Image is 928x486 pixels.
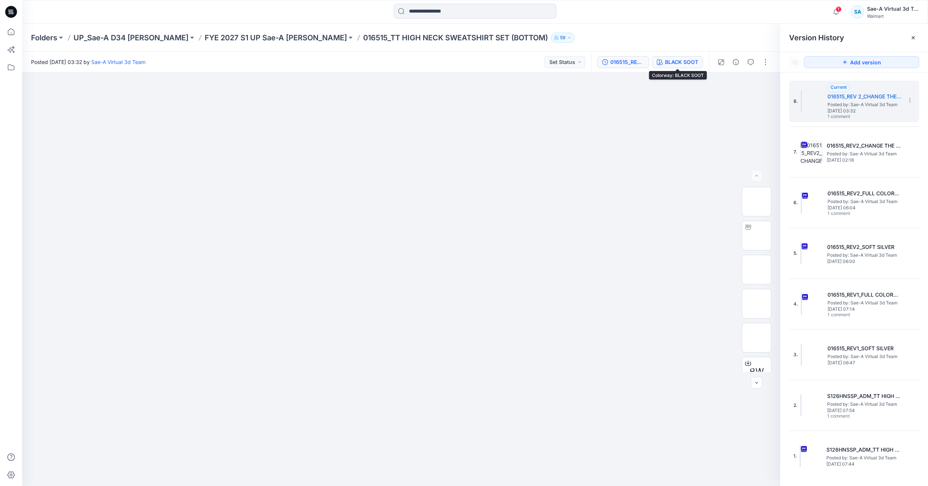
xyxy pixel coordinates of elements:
span: Posted by: Sae-A Virtual 3d Team [828,353,901,360]
span: [DATE] 07:14 [828,307,901,312]
button: BLACK SOOT [652,56,703,68]
p: 016515_TT HIGH NECK SWEATSHIRT SET (BOTTOM) [363,33,548,43]
span: Current [830,84,847,90]
span: Posted by: Sae-A Virtual 3d Team [828,101,901,108]
span: Version History [789,33,844,42]
button: 016515_REV 2_CHANGE THE WAIST PLACEMENT_FULL COLORWAYS [597,56,649,68]
button: Close [910,35,916,41]
span: 1. [794,453,797,459]
img: 016515_REV1_SOFT SILVER [801,344,802,366]
button: Add version [804,56,919,68]
a: FYE 2027 S1 UP Sae-A [PERSON_NAME] [205,33,347,43]
img: 016515_REV2_SOFT SILVER [801,242,801,264]
button: Show Hidden Versions [789,56,801,68]
h5: 016515_REV1_SOFT SILVER [828,344,901,353]
span: Posted by: Sae-A Virtual 3d Team [828,198,901,205]
a: UP_Sae-A D34 [PERSON_NAME] [74,33,188,43]
span: [DATE] 06:04 [828,205,901,210]
span: [DATE] 07:54 [827,408,901,413]
div: 016515_REV 2_CHANGE THE WAIST PLACEMENT_FULL COLORWAYS [610,58,644,66]
span: Posted by: Sae-A Virtual 3d Team [827,252,901,259]
span: Posted by: Sae-A Virtual 3d Team [828,299,901,307]
span: [DATE] 06:00 [827,259,901,264]
div: BLACK SOOT [665,58,698,66]
button: 59 [551,33,575,43]
span: [DATE] 03:32 [828,108,901,114]
a: Sae-A Virtual 3d Team [91,59,146,65]
span: BW [750,365,764,378]
span: Posted by: Sae-A Virtual 3d Team [827,401,901,408]
img: 016515_REV1_FULL COLORWAYS [801,293,802,315]
h5: 016515_REV1_FULL COLORWAYS [828,290,901,299]
span: 1 comment [828,211,879,217]
h5: 016515_REV2_FULL COLORWAYS [828,189,901,198]
img: S126HNSSP_ADM_TT HIGH NECK SWEATSHIRT SET (BOTTOM) [801,394,801,416]
span: 6. [794,199,798,206]
img: 016515_REV2_FULL COLORWAYS [801,192,802,214]
span: 1 comment [827,414,879,419]
span: 1 [836,6,842,12]
h5: S126HNSSP_ADM_TT HIGH NECK SWEATSHIRT SET (BOTTOM) [826,445,900,454]
p: 59 [560,34,566,42]
span: 1 comment [828,114,879,120]
h5: S126HNSSP_ADM_TT HIGH NECK SWEATSHIRT SET (BOTTOM) [827,392,901,401]
h5: 016515_REV2_SOFT SILVER [827,243,901,252]
div: Sae-A Virtual 3d Team [867,4,919,13]
div: Walmart [867,13,919,19]
span: Posted [DATE] 03:32 by [31,58,146,66]
img: 016515_REV2_CHANGE THE WAIST PLACEMENT_SOFT SILVER [800,141,822,163]
img: S126HNSSP_ADM_TT HIGH NECK SWEATSHIRT SET (BOTTOM) [800,445,801,467]
span: 3. [794,351,798,358]
a: Folders [31,33,57,43]
span: 8. [794,98,798,105]
span: 5. [794,250,798,257]
span: [DATE] 07:44 [826,462,900,467]
button: Details [730,56,742,68]
h5: 016515_REV 2_CHANGE THE WAIST PLACEMENT_FULL COLORWAYS [828,92,901,101]
span: 1 comment [828,312,879,318]
img: 016515_REV 2_CHANGE THE WAIST PLACEMENT_FULL COLORWAYS [801,90,802,112]
h5: 016515_REV2_CHANGE THE WAIST PLACEMENT_SOFT SILVER [827,141,901,150]
span: [DATE] 06:47 [828,360,901,365]
span: 4. [794,301,798,307]
span: [DATE] 02:18 [827,158,901,163]
span: 2. [794,402,798,409]
span: Posted by: Sae-A Virtual 3d Team [827,150,901,158]
span: Posted by: Sae-A Virtual 3d Team [826,454,900,462]
div: SA [851,5,864,18]
span: 7. [794,149,797,155]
